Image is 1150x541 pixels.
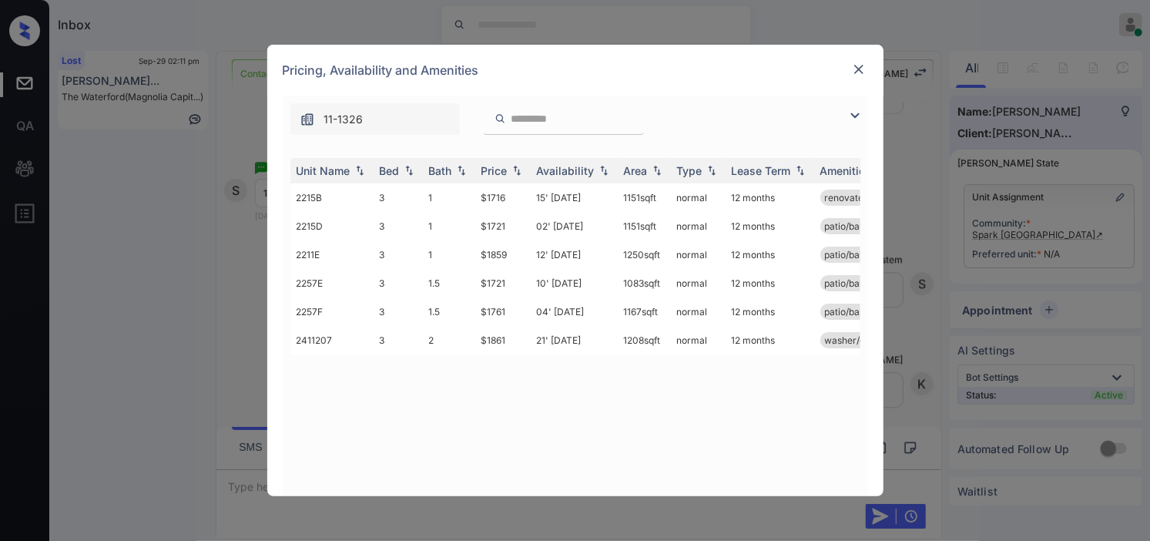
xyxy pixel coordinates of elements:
td: 12 months [726,326,814,355]
td: $1721 [475,212,531,240]
img: close [851,62,867,77]
div: Amenities [820,164,872,177]
td: 1.5 [423,269,475,297]
img: sorting [509,166,525,176]
td: $1761 [475,297,531,326]
div: Bath [429,164,452,177]
img: icon-zuma [495,112,506,126]
td: 21' [DATE] [531,326,618,355]
td: 2 [423,326,475,355]
div: Pricing, Availability and Amenities [267,45,883,96]
td: $1861 [475,326,531,355]
span: patio/balcony [825,306,884,318]
img: sorting [352,166,367,176]
td: 12 months [726,269,814,297]
div: Type [677,164,702,177]
td: normal [671,297,726,326]
td: 3 [374,326,423,355]
span: patio/balcony [825,277,884,289]
td: 1.5 [423,297,475,326]
img: sorting [704,166,719,176]
img: sorting [793,166,808,176]
td: 12 months [726,240,814,269]
td: 1250 sqft [618,240,671,269]
div: Availability [537,164,595,177]
span: washer/dryer [825,334,884,346]
td: $1859 [475,240,531,269]
td: 1167 sqft [618,297,671,326]
td: 12 months [726,183,814,212]
span: patio/balcony [825,249,884,260]
span: 11-1326 [324,111,364,128]
td: normal [671,183,726,212]
td: 3 [374,240,423,269]
td: 3 [374,183,423,212]
td: 10' [DATE] [531,269,618,297]
td: normal [671,240,726,269]
span: renovated [825,192,870,203]
td: 2257F [290,297,374,326]
div: Lease Term [732,164,791,177]
td: $1721 [475,269,531,297]
div: Unit Name [297,164,350,177]
td: 2411207 [290,326,374,355]
div: Bed [380,164,400,177]
td: 12' [DATE] [531,240,618,269]
td: normal [671,326,726,355]
td: normal [671,269,726,297]
td: 15' [DATE] [531,183,618,212]
td: 1208 sqft [618,326,671,355]
td: 2215D [290,212,374,240]
td: 3 [374,212,423,240]
img: sorting [454,166,469,176]
td: 1 [423,212,475,240]
span: patio/balcony [825,220,884,232]
td: 1151 sqft [618,183,671,212]
td: 12 months [726,212,814,240]
img: sorting [649,166,665,176]
div: Price [481,164,508,177]
td: 1 [423,240,475,269]
td: 04' [DATE] [531,297,618,326]
td: 2215B [290,183,374,212]
td: 12 months [726,297,814,326]
div: Area [624,164,648,177]
td: 1 [423,183,475,212]
td: 1083 sqft [618,269,671,297]
td: $1716 [475,183,531,212]
td: 1151 sqft [618,212,671,240]
img: sorting [596,166,612,176]
img: icon-zuma [846,106,864,125]
td: 3 [374,269,423,297]
td: 2257E [290,269,374,297]
td: 3 [374,297,423,326]
td: normal [671,212,726,240]
img: sorting [401,166,417,176]
td: 02' [DATE] [531,212,618,240]
img: icon-zuma [300,112,315,127]
td: 2211E [290,240,374,269]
